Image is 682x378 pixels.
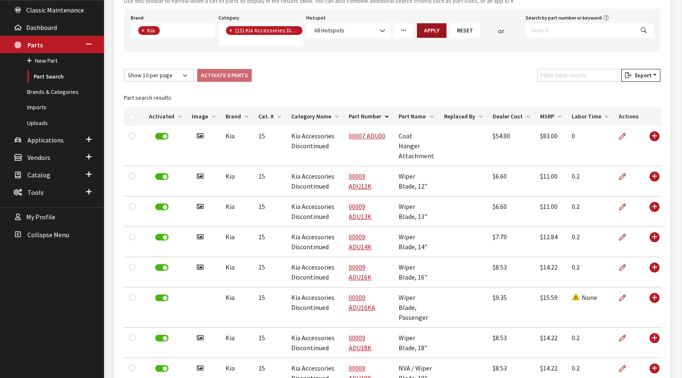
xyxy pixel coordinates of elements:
td: $8.53 [488,257,535,287]
td: Wiper Blade, 16" [394,257,439,287]
label: Brand [131,14,144,22]
label: Deactivate Part [155,173,169,180]
td: Use Enter key to show more/less [644,166,662,196]
th: Replaced By: activate to sort column ascending [439,107,488,126]
textarea: Search [162,27,166,35]
span: × [141,27,144,34]
td: 15 [253,227,286,257]
td: Kia [221,166,253,196]
a: Edit Part [619,257,633,278]
a: More Filters [394,23,414,38]
i: Has image [197,133,203,140]
td: $12.84 [535,227,567,257]
span: Export [632,71,652,79]
span: Tools [27,188,44,196]
span: Select a Brand [131,23,215,38]
th: Category Name: activate to sort column ascending [286,107,344,126]
td: Use Enter key to show more/less [644,227,662,257]
button: Remove item [138,26,146,35]
span: Classic Maintenance [26,6,84,14]
th: Labor Time: activate to sort column ascending [567,107,614,126]
textarea: Search [226,38,231,45]
caption: Part search results: [124,88,662,107]
th: Dealer Cost: activate to sort column ascending [488,107,535,126]
td: Kia Accessories Discontinued [286,166,344,196]
td: 0.2 [567,166,614,196]
td: Kia [221,196,253,227]
li: Kia [138,26,160,35]
th: MSRP: activate to sort column ascending [535,107,567,126]
span: (15) Kia Accessories Discontinued [234,27,321,34]
th: Image: activate to sort column ascending [187,107,221,126]
a: Edit Part [619,328,633,349]
i: Has image [197,234,203,241]
span: All Hotspots [314,27,345,34]
td: 0.2 [567,328,614,358]
td: 15 [253,287,286,328]
td: Use Enter key to show more/less [644,287,662,328]
td: 15 [253,166,286,196]
a: 00009 ADU14K [349,233,372,251]
td: Kia [221,328,253,358]
span: All Hotspots [312,26,385,35]
td: Use Enter key to show more/less [644,196,662,227]
td: Use Enter key to show more/less [644,126,662,166]
span: None [572,293,597,302]
i: Has image [197,173,203,180]
th: Brand: activate to sort column ascending [221,107,253,126]
label: Category [218,14,239,22]
th: Part Name: activate to sort column ascending [394,107,439,126]
label: Deactivate Part [155,204,169,210]
a: Edit Part [619,196,633,217]
td: 15 [253,196,286,227]
td: Coat Hanger Attachment [394,126,439,166]
a: 00009 ADU16KA [349,293,375,312]
td: Kia [221,126,253,166]
td: $6.60 [488,166,535,196]
td: Kia Accessories Discontinued [286,227,344,257]
td: $11.00 [535,166,567,196]
td: $9.35 [488,287,535,328]
button: Apply [417,23,446,38]
a: 00007 ADU00 [349,132,385,140]
td: Kia [221,287,253,328]
td: $14.22 [535,328,567,358]
td: $83.00 [535,126,567,166]
li: (15) Kia Accessories Discontinued [226,26,303,35]
td: Wiper Blade, 13" [394,196,439,227]
span: Vendors [27,153,50,162]
input: Filter table results [537,69,618,82]
label: Deactivate Part [155,234,169,241]
th: Cat. #: activate to sort column ascending [253,107,286,126]
a: 00009 ADU18K [349,334,372,352]
label: Deactivate Part [155,133,169,140]
span: Collapse Menu [27,231,69,239]
td: $6.60 [488,196,535,227]
span: Catalog [27,171,50,179]
td: Kia Accessories Discontinued [286,328,344,358]
a: Edit Part [619,126,633,147]
td: $14.22 [535,257,567,287]
span: Parts [27,41,43,49]
span: Applications [27,136,64,144]
td: Wiper Blade, 18" [394,328,439,358]
td: Wiper Blade, Passenger [394,287,439,328]
button: Export [621,69,660,82]
label: Hotspot [306,14,326,22]
i: Has image [197,264,203,271]
span: Kia [146,27,157,34]
label: Deactivate Part [155,365,169,372]
span: Select a Category [218,23,303,46]
label: Deactivate Part [155,264,169,271]
button: Reset [450,23,480,38]
button: Remove item [226,26,234,35]
span: My Profile [26,213,55,221]
td: Kia [221,227,253,257]
a: 00009 ADU12K [349,172,372,190]
a: 00009 ADU16K [349,263,372,281]
td: 15 [253,126,286,166]
td: Kia Accessories Discontinued [286,287,344,328]
a: Edit Part [619,166,633,187]
span: × [229,27,232,34]
td: Wiper Blade, 12" [394,166,439,196]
